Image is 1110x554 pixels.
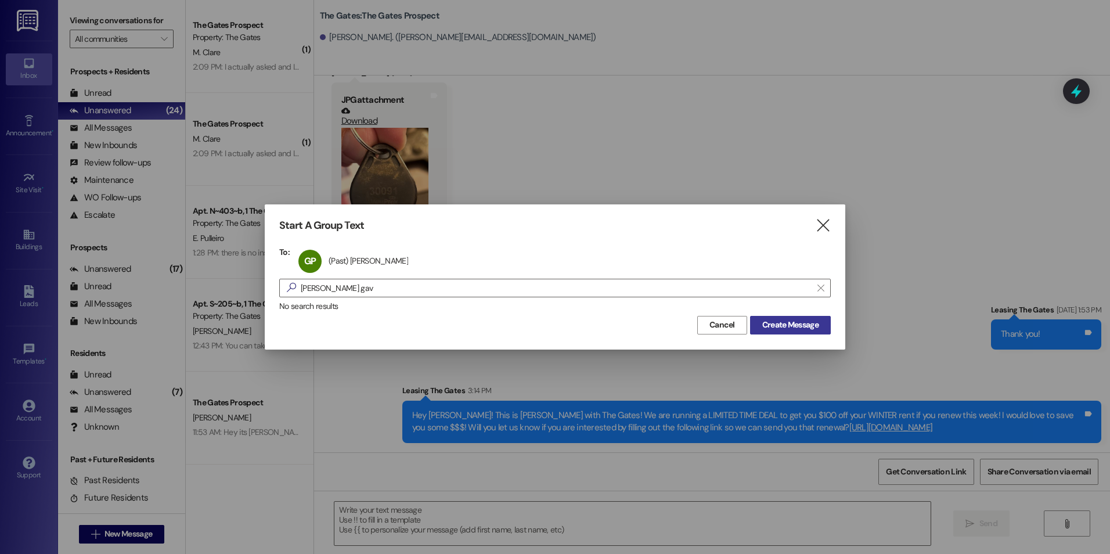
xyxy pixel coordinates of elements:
span: Cancel [709,319,735,331]
i:  [817,283,824,293]
div: No search results [279,300,831,312]
i:  [815,220,831,232]
button: Clear text [812,279,830,297]
input: Search for any contact or apartment [301,280,812,296]
h3: To: [279,247,290,257]
button: Cancel [697,316,747,334]
i:  [282,282,301,294]
h3: Start A Group Text [279,219,364,232]
span: Create Message [762,319,819,331]
div: (Past) [PERSON_NAME] [329,256,408,266]
span: GP [304,255,316,267]
button: Create Message [750,316,831,334]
